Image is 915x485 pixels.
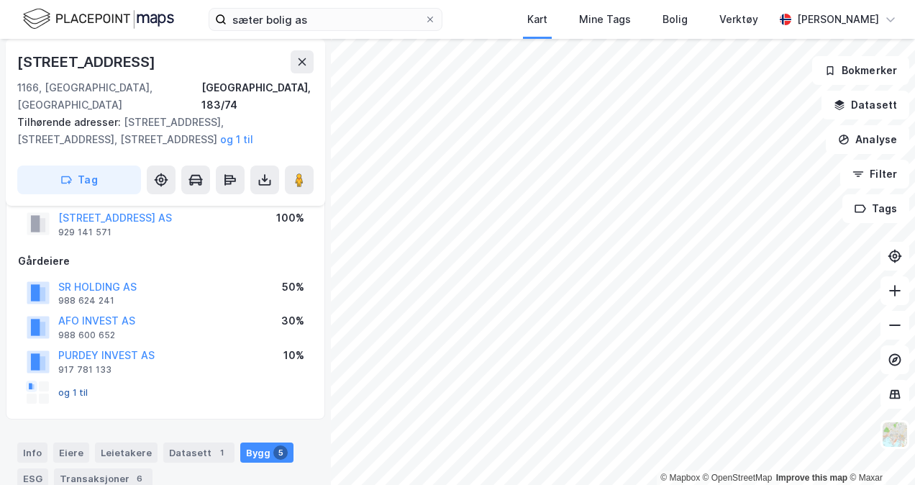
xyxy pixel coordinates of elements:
[273,445,288,460] div: 5
[53,443,89,463] div: Eiere
[58,330,115,341] div: 988 600 652
[812,56,909,85] button: Bokmerker
[201,79,314,114] div: [GEOGRAPHIC_DATA], 183/74
[95,443,158,463] div: Leietakere
[163,443,235,463] div: Datasett
[663,11,688,28] div: Bolig
[843,416,915,485] iframe: Chat Widget
[281,312,304,330] div: 30%
[776,473,847,483] a: Improve this map
[840,160,909,189] button: Filter
[17,116,124,128] span: Tilhørende adresser:
[282,278,304,296] div: 50%
[660,473,700,483] a: Mapbox
[283,347,304,364] div: 10%
[58,364,111,376] div: 917 781 133
[17,443,47,463] div: Info
[703,473,773,483] a: OpenStreetMap
[17,166,141,194] button: Tag
[843,416,915,485] div: Kontrollprogram for chat
[826,125,909,154] button: Analyse
[18,253,313,270] div: Gårdeiere
[821,91,909,119] button: Datasett
[214,445,229,460] div: 1
[527,11,547,28] div: Kart
[17,50,158,73] div: [STREET_ADDRESS]
[17,79,201,114] div: 1166, [GEOGRAPHIC_DATA], [GEOGRAPHIC_DATA]
[276,209,304,227] div: 100%
[227,9,424,30] input: Søk på adresse, matrikkel, gårdeiere, leietakere eller personer
[23,6,174,32] img: logo.f888ab2527a4732fd821a326f86c7f29.svg
[58,227,111,238] div: 929 141 571
[58,295,114,307] div: 988 624 241
[719,11,758,28] div: Verktøy
[797,11,879,28] div: [PERSON_NAME]
[579,11,631,28] div: Mine Tags
[240,443,293,463] div: Bygg
[842,194,909,223] button: Tags
[17,114,302,148] div: [STREET_ADDRESS], [STREET_ADDRESS], [STREET_ADDRESS]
